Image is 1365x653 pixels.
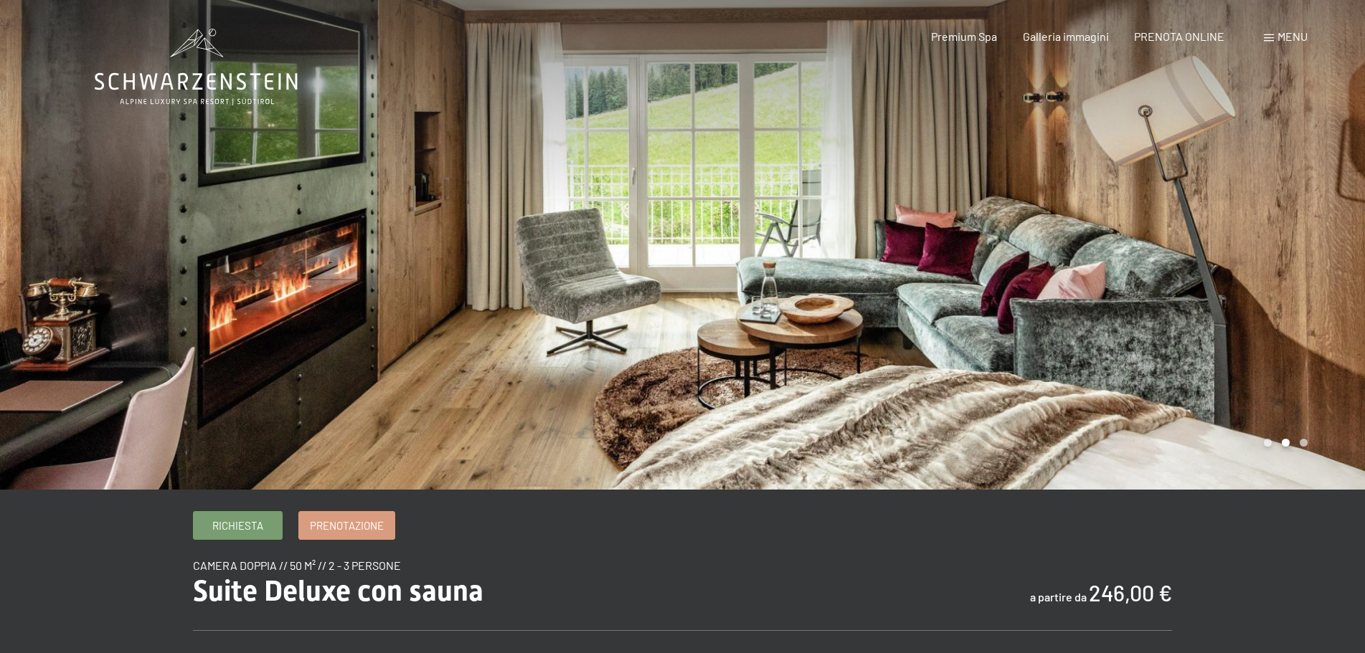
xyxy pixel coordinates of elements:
b: 246,00 € [1089,580,1172,606]
span: Richiesta [212,518,263,533]
a: Premium Spa [931,29,997,43]
a: Richiesta [194,512,282,539]
a: Galleria immagini [1023,29,1109,43]
a: PRENOTA ONLINE [1134,29,1224,43]
a: Prenotazione [299,512,395,539]
span: Prenotazione [310,518,384,533]
span: camera doppia // 50 m² // 2 - 3 persone [193,558,401,572]
span: a partire da [1030,590,1087,604]
span: Suite Deluxe con sauna [193,574,483,608]
span: Menu [1277,29,1308,43]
